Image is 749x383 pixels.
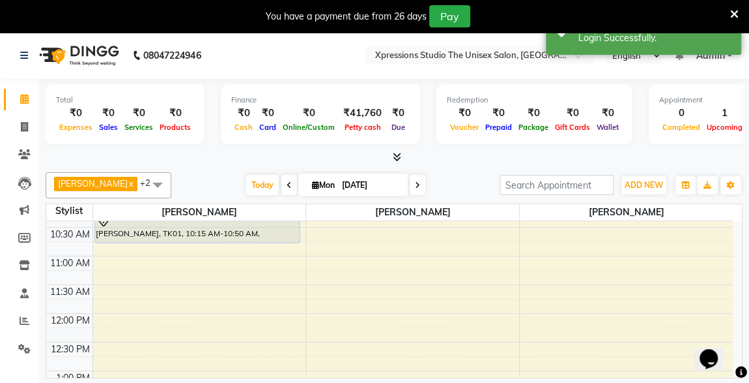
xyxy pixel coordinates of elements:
[675,50,683,61] a: 1
[93,204,306,221] span: [PERSON_NAME]
[694,331,736,370] iframe: chat widget
[246,175,279,195] span: Today
[48,228,92,241] div: 10:30 AM
[96,123,121,132] span: Sales
[140,177,160,188] span: +2
[279,123,338,132] span: Online/Custom
[48,256,92,270] div: 11:00 AM
[520,204,733,221] span: [PERSON_NAME]
[309,180,338,190] span: Mon
[48,285,92,299] div: 11:30 AM
[58,178,128,189] span: [PERSON_NAME]
[625,180,663,190] span: ADD NEW
[482,123,515,132] span: Prepaid
[256,106,279,121] div: ₹0
[341,123,384,132] span: Petty cash
[703,106,746,121] div: 1
[56,106,96,121] div: ₹0
[306,204,519,221] span: [PERSON_NAME]
[659,106,703,121] div: 0
[96,106,121,121] div: ₹0
[279,106,338,121] div: ₹0
[593,123,622,132] span: Wallet
[256,123,279,132] span: Card
[56,95,194,106] div: Total
[388,123,408,132] span: Due
[593,106,622,121] div: ₹0
[703,123,746,132] span: Upcoming
[95,211,300,243] div: [PERSON_NAME], TK01, 10:15 AM-10:50 AM, [DEMOGRAPHIC_DATA] Hair Cut
[231,106,256,121] div: ₹0
[338,106,387,121] div: ₹41,760
[48,343,92,356] div: 12:30 PM
[231,95,410,106] div: Finance
[659,123,703,132] span: Completed
[121,106,156,121] div: ₹0
[429,5,470,27] button: Pay
[48,314,92,328] div: 12:00 PM
[482,106,515,121] div: ₹0
[447,106,482,121] div: ₹0
[552,123,593,132] span: Gift Cards
[387,106,410,121] div: ₹0
[447,123,482,132] span: Voucher
[33,37,122,74] img: logo
[156,123,194,132] span: Products
[515,106,552,121] div: ₹0
[515,123,552,132] span: Package
[143,37,201,74] b: 08047224946
[156,106,194,121] div: ₹0
[552,106,593,121] div: ₹0
[56,123,96,132] span: Expenses
[121,123,156,132] span: Services
[621,176,666,194] button: ADD NEW
[128,178,134,189] a: x
[338,176,403,195] input: 2025-09-01
[266,10,427,23] div: You have a payment due from 26 days
[578,31,731,45] div: Login Successfully.
[447,95,622,106] div: Redemption
[46,204,92,218] div: Stylist
[231,123,256,132] span: Cash
[696,49,724,63] span: Admin
[500,175,614,195] input: Search Appointment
